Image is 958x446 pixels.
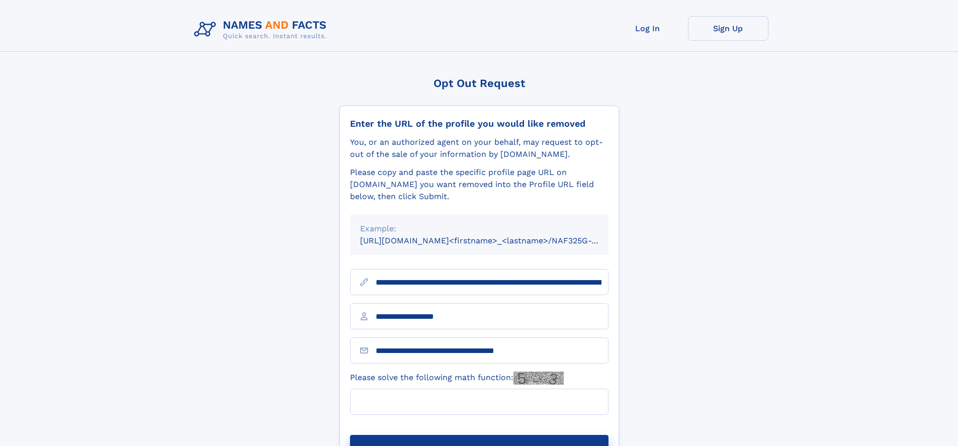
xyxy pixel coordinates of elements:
[350,136,608,160] div: You, or an authorized agent on your behalf, may request to opt-out of the sale of your informatio...
[360,223,598,235] div: Example:
[350,372,564,385] label: Please solve the following math function:
[190,16,335,43] img: Logo Names and Facts
[688,16,768,41] a: Sign Up
[339,77,619,90] div: Opt Out Request
[360,236,628,245] small: [URL][DOMAIN_NAME]<firstname>_<lastname>/NAF325G-xxxxxxxx
[350,118,608,129] div: Enter the URL of the profile you would like removed
[350,166,608,203] div: Please copy and paste the specific profile page URL on [DOMAIN_NAME] you want removed into the Pr...
[607,16,688,41] a: Log In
